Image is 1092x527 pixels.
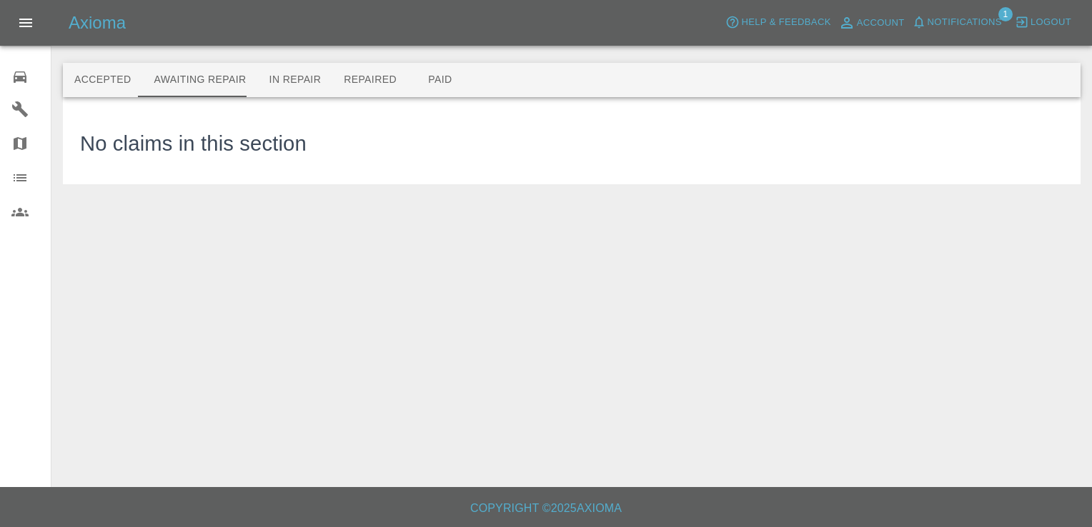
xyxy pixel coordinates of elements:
span: Help & Feedback [741,14,830,31]
button: Logout [1011,11,1075,34]
span: Account [857,15,905,31]
h5: Axioma [69,11,126,34]
button: Accepted [63,63,142,97]
button: Notifications [908,11,1006,34]
h3: No claims in this section [80,129,307,160]
h6: Copyright © 2025 Axioma [11,498,1081,518]
button: In Repair [258,63,333,97]
button: Awaiting Repair [142,63,257,97]
span: Logout [1031,14,1071,31]
a: Account [835,11,908,34]
button: Open drawer [9,6,43,40]
span: 1 [998,7,1013,21]
button: Repaired [332,63,408,97]
button: Paid [408,63,472,97]
span: Notifications [928,14,1002,31]
button: Help & Feedback [722,11,834,34]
